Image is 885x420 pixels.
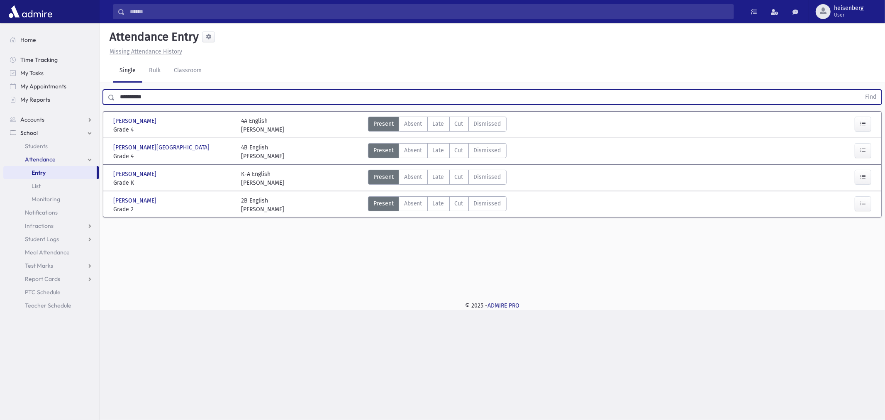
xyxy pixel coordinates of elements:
[3,206,99,219] a: Notifications
[241,143,284,161] div: 4B English [PERSON_NAME]
[113,170,158,178] span: [PERSON_NAME]
[113,143,211,152] span: [PERSON_NAME][GEOGRAPHIC_DATA]
[834,12,863,18] span: User
[25,235,59,243] span: Student Logs
[433,173,444,181] span: Late
[32,169,46,176] span: Entry
[20,69,44,77] span: My Tasks
[167,59,208,83] a: Classroom
[433,146,444,155] span: Late
[20,129,38,137] span: School
[373,199,394,208] span: Present
[373,173,394,181] span: Present
[368,196,507,214] div: AttTypes
[455,173,463,181] span: Cut
[474,173,501,181] span: Dismissed
[113,125,233,134] span: Grade 4
[25,302,71,309] span: Teacher Schedule
[113,59,142,83] a: Single
[3,126,99,139] a: School
[404,173,422,181] span: Absent
[142,59,167,83] a: Bulk
[113,178,233,187] span: Grade K
[3,166,97,179] a: Entry
[3,259,99,272] a: Test Marks
[834,5,863,12] span: heisenberg
[3,53,99,66] a: Time Tracking
[113,196,158,205] span: [PERSON_NAME]
[368,143,507,161] div: AttTypes
[3,179,99,193] a: List
[113,117,158,125] span: [PERSON_NAME]
[455,199,463,208] span: Cut
[25,262,53,269] span: Test Marks
[110,48,182,55] u: Missing Attendance History
[3,232,99,246] a: Student Logs
[368,117,507,134] div: AttTypes
[3,193,99,206] a: Monitoring
[20,36,36,44] span: Home
[455,120,463,128] span: Cut
[3,286,99,299] a: PTC Schedule
[368,170,507,187] div: AttTypes
[404,199,422,208] span: Absent
[3,80,99,93] a: My Appointments
[3,272,99,286] a: Report Cards
[20,96,50,103] span: My Reports
[106,48,182,55] a: Missing Attendance History
[474,120,501,128] span: Dismissed
[20,83,66,90] span: My Appointments
[113,301,872,310] div: © 2025 -
[113,205,233,214] span: Grade 2
[3,113,99,126] a: Accounts
[3,246,99,259] a: Meal Attendance
[433,120,444,128] span: Late
[20,116,44,123] span: Accounts
[474,146,501,155] span: Dismissed
[3,93,99,106] a: My Reports
[25,209,58,216] span: Notifications
[106,30,199,44] h5: Attendance Entry
[113,152,233,161] span: Grade 4
[3,66,99,80] a: My Tasks
[488,302,519,309] a: ADMIRE PRO
[404,146,422,155] span: Absent
[241,196,284,214] div: 2B English [PERSON_NAME]
[474,199,501,208] span: Dismissed
[25,142,48,150] span: Students
[455,146,463,155] span: Cut
[25,156,56,163] span: Attendance
[3,219,99,232] a: Infractions
[241,117,284,134] div: 4A English [PERSON_NAME]
[7,3,54,20] img: AdmirePro
[241,170,284,187] div: K-A English [PERSON_NAME]
[25,222,54,230] span: Infractions
[3,139,99,153] a: Students
[32,195,60,203] span: Monitoring
[32,182,41,190] span: List
[433,199,444,208] span: Late
[125,4,734,19] input: Search
[373,146,394,155] span: Present
[3,299,99,312] a: Teacher Schedule
[404,120,422,128] span: Absent
[373,120,394,128] span: Present
[3,153,99,166] a: Attendance
[25,249,70,256] span: Meal Attendance
[20,56,58,63] span: Time Tracking
[25,288,61,296] span: PTC Schedule
[25,275,60,283] span: Report Cards
[3,33,99,46] a: Home
[860,90,881,104] button: Find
